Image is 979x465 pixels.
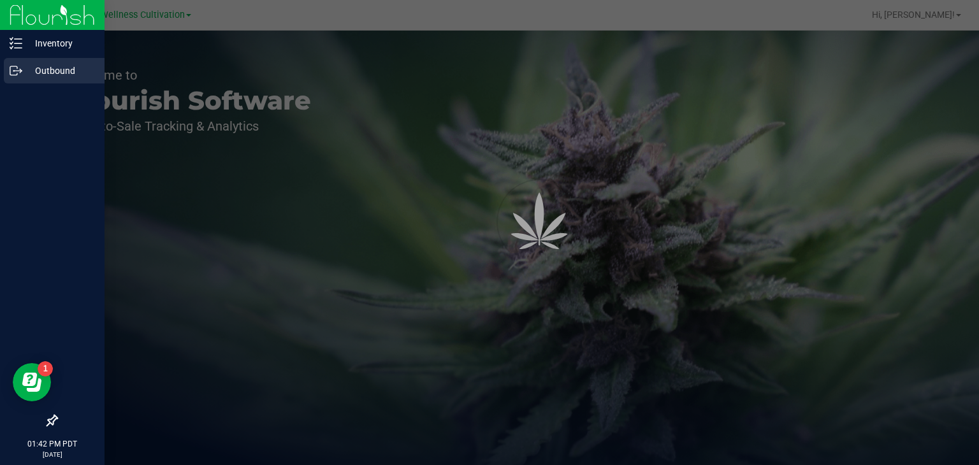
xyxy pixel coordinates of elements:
p: [DATE] [6,450,99,459]
iframe: Resource center unread badge [38,361,53,376]
p: Outbound [22,63,99,78]
inline-svg: Outbound [10,64,22,77]
inline-svg: Inventory [10,37,22,50]
iframe: Resource center [13,363,51,401]
p: Inventory [22,36,99,51]
p: 01:42 PM PDT [6,438,99,450]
